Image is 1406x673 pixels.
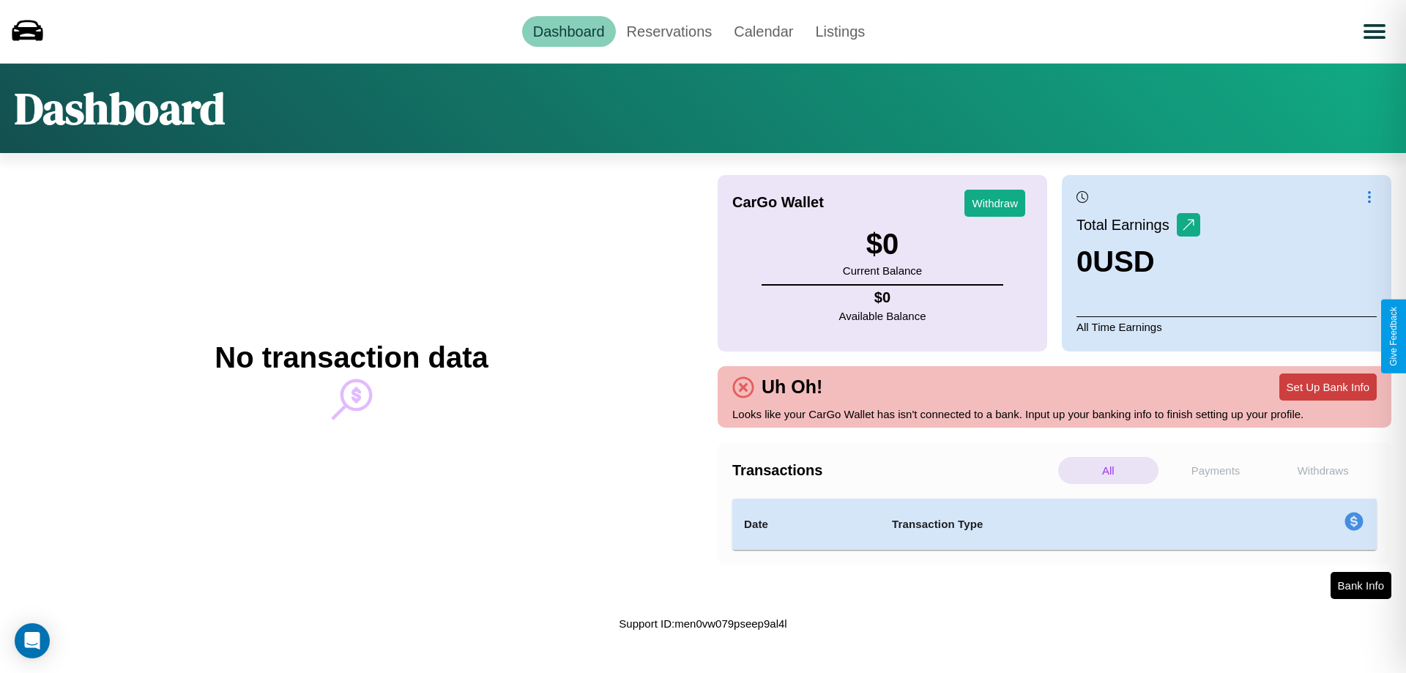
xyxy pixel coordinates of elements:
[754,376,830,398] h4: Uh Oh!
[723,16,804,47] a: Calendar
[215,341,488,374] h2: No transaction data
[732,194,824,211] h4: CarGo Wallet
[843,261,922,280] p: Current Balance
[1273,457,1373,484] p: Withdraws
[1076,212,1177,238] p: Total Earnings
[1076,245,1200,278] h3: 0 USD
[804,16,876,47] a: Listings
[15,78,225,138] h1: Dashboard
[1279,373,1377,401] button: Set Up Bank Info
[1354,11,1395,52] button: Open menu
[732,404,1377,424] p: Looks like your CarGo Wallet has isn't connected to a bank. Input up your banking info to finish ...
[964,190,1025,217] button: Withdraw
[892,516,1224,533] h4: Transaction Type
[843,228,922,261] h3: $ 0
[1166,457,1266,484] p: Payments
[15,623,50,658] div: Open Intercom Messenger
[744,516,868,533] h4: Date
[619,614,786,633] p: Support ID: men0vw079pseep9al4l
[839,289,926,306] h4: $ 0
[1331,572,1391,599] button: Bank Info
[1058,457,1158,484] p: All
[732,462,1054,479] h4: Transactions
[1076,316,1377,337] p: All Time Earnings
[616,16,724,47] a: Reservations
[522,16,616,47] a: Dashboard
[732,499,1377,550] table: simple table
[839,306,926,326] p: Available Balance
[1388,307,1399,366] div: Give Feedback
